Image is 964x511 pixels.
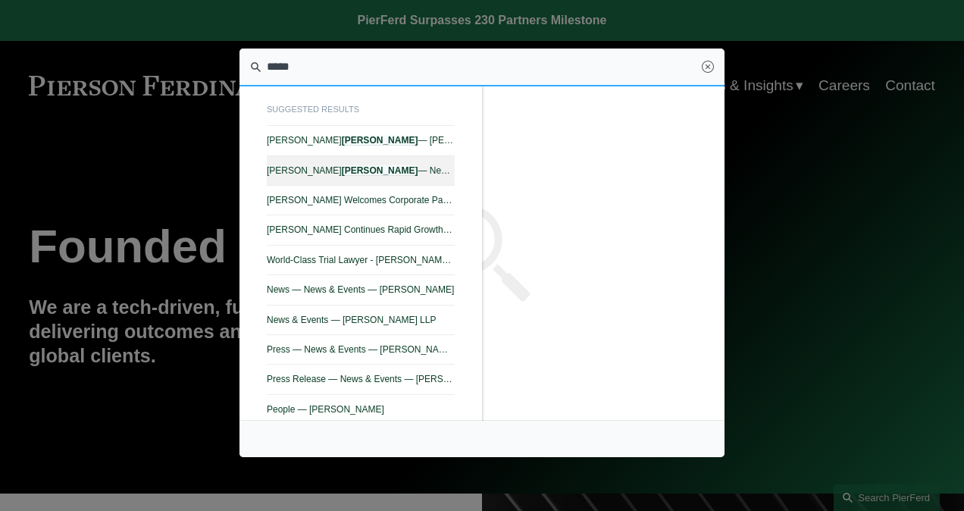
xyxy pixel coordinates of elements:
span: [PERSON_NAME] — News & Events — [PERSON_NAME] [267,165,455,176]
span: World-Class Trial Lawyer - [PERSON_NAME] - [PERSON_NAME] in [US_STATE] — [PERSON_NAME] [267,255,455,265]
span: People — [PERSON_NAME] [267,404,455,415]
a: Press Release — News & Events — [PERSON_NAME] [267,365,455,394]
span: Press Release — News & Events — [PERSON_NAME] [267,374,455,384]
a: [PERSON_NAME][PERSON_NAME]— [PERSON_NAME] [267,126,455,155]
span: News & Events — [PERSON_NAME] LLP [267,315,455,325]
a: People — [PERSON_NAME] [267,395,455,424]
span: [PERSON_NAME] Continues Rapid Growth with Four Partner Appointments — [PERSON_NAME] [267,224,455,235]
span: Press — News & Events — [PERSON_NAME] [267,344,455,355]
a: Press — News & Events — [PERSON_NAME] [267,335,455,365]
a: World-Class Trial Lawyer - [PERSON_NAME] - [PERSON_NAME] in [US_STATE] — [PERSON_NAME] [267,246,455,275]
span: News — News & Events — [PERSON_NAME] [267,284,455,295]
input: Search this site [239,49,725,86]
span: suggested results [267,100,455,126]
a: [PERSON_NAME][PERSON_NAME]— News & Events — [PERSON_NAME] [267,156,455,186]
em: [PERSON_NAME] [342,135,418,146]
em: [PERSON_NAME] [342,165,418,176]
a: [PERSON_NAME] Continues Rapid Growth with Four Partner Appointments — [PERSON_NAME] [267,215,455,245]
a: News — News & Events — [PERSON_NAME] [267,275,455,305]
a: News & Events — [PERSON_NAME] LLP [267,306,455,335]
span: [PERSON_NAME] — [PERSON_NAME] [267,135,455,146]
a: [PERSON_NAME] Welcomes Corporate Partner, [PERSON_NAME], in [US_STATE] — [PERSON_NAME] [267,186,455,215]
span: [PERSON_NAME] Welcomes Corporate Partner, [PERSON_NAME] , in [US_STATE] — [PERSON_NAME] [267,195,455,205]
a: Close [702,61,714,73]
